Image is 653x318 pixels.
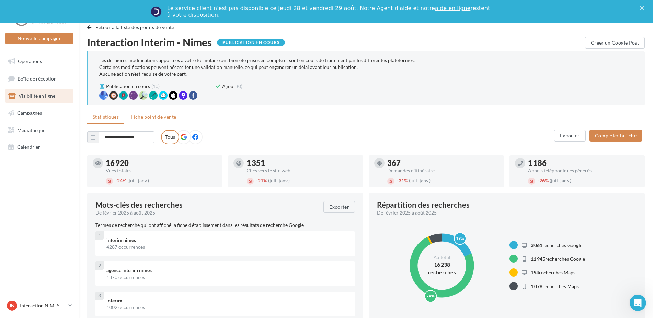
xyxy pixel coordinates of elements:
[387,159,499,167] div: 367
[528,168,639,173] div: Appels téléphoniques générés
[87,23,177,32] button: Retour à la liste des points de vente
[531,270,539,276] span: 154
[4,123,75,137] a: Médiathèque
[18,58,42,64] span: Opérations
[87,37,212,47] span: Interaction Interim - Nimes
[167,5,491,19] div: Le service client n'est pas disponible ce jeudi 28 et vendredi 29 août. Notre Agent d'aide et not...
[377,201,470,209] div: Répartition des recherches
[550,178,571,183] span: (juil.-janv.)
[131,114,176,120] span: Fiche point de vente
[587,132,645,138] a: Compléter la fiche
[95,261,104,270] div: 2
[95,209,318,216] div: De février 2025 à août 2025
[256,178,258,183] span: -
[528,159,639,167] div: 1 186
[17,127,45,133] span: Médiathèque
[247,159,358,167] div: 1 351
[115,178,117,183] span: -
[4,106,75,120] a: Campagnes
[323,201,355,213] button: Exporter
[20,302,66,309] p: Interaction NIMES
[589,130,642,142] button: Compléter la fiche
[127,178,149,183] span: (juil.-janv.)
[531,242,542,248] span: 3 061
[10,302,15,309] span: IN
[222,83,236,90] span: À jour
[256,178,267,183] span: 21%
[95,222,355,229] p: Termes de recherche qui ont affiché la fiche d'établissement dans les résultats de recherche Google
[531,270,575,276] span: recherches Maps
[106,83,150,90] span: Publication en cours
[630,295,646,311] iframe: Intercom live chat
[531,256,585,262] span: recherches Google
[409,178,431,183] span: (juil.-janv.)
[95,231,104,240] div: 1
[538,178,539,183] span: -
[106,297,350,304] div: interim
[435,5,470,11] a: aide en ligne
[106,244,350,250] div: 4287 occurrences
[95,24,174,30] span: Retour à la liste des points de vente
[99,57,634,77] div: Les dernières modifications apportées à votre formulaire ont bien été prises en compte et sont en...
[5,299,73,312] a: IN Interaction NIMES
[4,89,75,103] a: Visibilité en ligne
[95,292,104,300] div: 3
[106,168,217,173] div: Vues totales
[397,178,399,183] span: -
[106,267,350,274] div: agence interim nimes
[531,256,545,262] span: 11 945
[151,6,162,17] img: Profile image for Service-Client
[18,75,57,81] span: Boîte de réception
[531,242,582,248] span: recherches Google
[17,110,42,116] span: Campagnes
[531,283,579,289] span: recherches Maps
[106,159,217,167] div: 16 920
[538,178,549,183] span: 26%
[377,209,631,216] div: De février 2025 à août 2025
[4,71,75,86] a: Boîte de réception
[106,304,350,311] div: 1002 occurrences
[531,283,542,289] span: 1 078
[106,274,350,281] div: 1370 occurrences
[237,83,242,90] span: (0)
[17,144,40,150] span: Calendrier
[95,201,183,209] span: Mots-clés des recherches
[161,130,179,144] label: Tous
[4,54,75,69] a: Opérations
[585,37,645,49] button: Créer un Google Post
[115,178,126,183] span: 24%
[19,93,55,99] span: Visibilité en ligne
[217,39,285,46] div: Publication en cours
[268,178,290,183] span: (juil.-janv.)
[106,237,350,244] div: interim nimes
[151,83,160,90] span: (10)
[554,130,586,142] button: Exporter
[4,140,75,154] a: Calendrier
[387,168,499,173] div: Demandes d'itinéraire
[640,6,647,10] div: Fermer
[247,168,358,173] div: Clics vers le site web
[5,33,73,44] button: Nouvelle campagne
[397,178,408,183] span: 31%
